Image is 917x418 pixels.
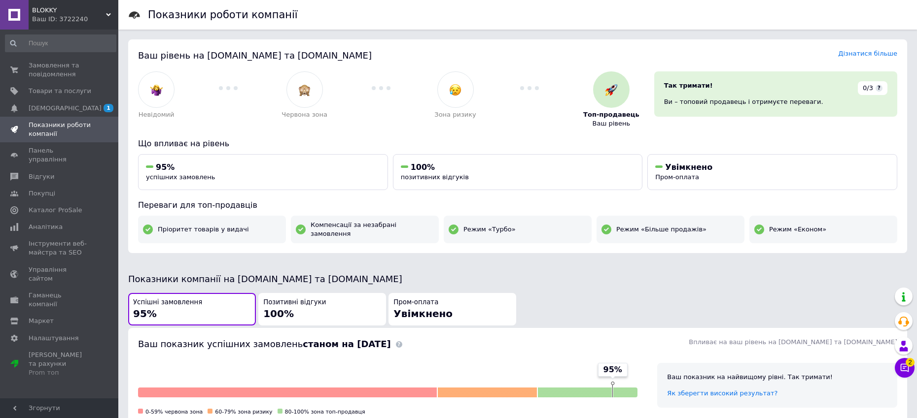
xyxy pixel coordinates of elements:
[388,293,516,326] button: Пром-оплатаУвімкнено
[29,189,55,198] span: Покупці
[664,97,887,106] div: Ви – топовий продавець і отримуєте переваги.
[298,84,311,96] img: :see_no_evil:
[616,225,706,234] span: Режим «Більше продажів»
[876,85,882,92] span: ?
[667,373,887,382] div: Ваш показник на найвищому рівні. Так тримати!
[29,223,63,231] span: Аналітика
[29,334,79,343] span: Налаштування
[655,173,699,181] span: Пром-оплата
[138,200,257,210] span: Переваги для топ-продавців
[664,82,713,89] span: Так тримати!
[128,293,256,326] button: Успішні замовлення95%
[29,351,91,378] span: [PERSON_NAME] та рахунки
[104,104,113,112] span: 1
[303,339,390,349] b: станом на [DATE]
[285,409,365,415] span: 80-100% зона топ-продавця
[411,162,435,172] span: 100%
[393,154,643,190] button: 100%позитивних відгуків
[32,15,118,24] div: Ваш ID: 3722240
[26,26,108,33] div: Domain: [DOMAIN_NAME]
[583,110,639,119] span: Топ-продавець
[29,104,102,113] span: [DEMOGRAPHIC_DATA]
[689,338,897,346] span: Впливає на ваш рівень на [DOMAIN_NAME] та [DOMAIN_NAME]
[37,58,88,64] div: Domain Overview
[895,358,915,378] button: Чат з покупцем2
[29,87,91,96] span: Товари та послуги
[665,162,712,172] span: Увімкнено
[215,409,272,415] span: 60-79% зона ризику
[29,121,91,138] span: Показники роботи компанії
[98,57,106,65] img: tab_keywords_by_traffic_grey.svg
[29,265,91,283] span: Управління сайтом
[133,308,157,320] span: 95%
[158,225,249,234] span: Пріоритет товарів у видачі
[109,58,166,64] div: Keywords by Traffic
[5,34,116,52] input: Пошук
[263,308,294,320] span: 100%
[393,298,438,307] span: Пром-оплата
[29,146,91,164] span: Панель управління
[449,84,461,96] img: :disappointed_relieved:
[258,293,386,326] button: Позитивні відгуки100%
[263,298,326,307] span: Позитивні відгуки
[858,81,887,95] div: 0/3
[593,119,631,128] span: Ваш рівень
[146,173,215,181] span: успішних замовлень
[133,298,202,307] span: Успішні замовлення
[29,317,54,325] span: Маркет
[29,368,91,377] div: Prom топ
[148,9,298,21] h1: Показники роботи компанії
[282,110,327,119] span: Червона зона
[16,26,24,33] img: website_grey.svg
[393,308,453,320] span: Увімкнено
[138,50,372,61] span: Ваш рівень на [DOMAIN_NAME] та [DOMAIN_NAME]
[16,16,24,24] img: logo_orange.svg
[29,239,91,257] span: Інструменти веб-майстра та SEO
[27,57,35,65] img: tab_domain_overview_orange.svg
[29,61,91,79] span: Замовлення та повідомлення
[32,6,106,15] span: BLOKKY
[156,162,175,172] span: 95%
[838,50,897,57] a: Дізнатися більше
[29,206,82,215] span: Каталог ProSale
[401,173,469,181] span: позитивних відгуків
[138,339,391,349] span: Ваш показник успішних замовлень
[28,16,48,24] div: v 4.0.25
[769,225,826,234] span: Режим «Економ»
[29,291,91,309] span: Гаманець компанії
[906,358,915,367] span: 2
[605,84,617,96] img: :rocket:
[463,225,516,234] span: Режим «Турбо»
[145,409,203,415] span: 0-59% червона зона
[647,154,897,190] button: УвімкненоПром-оплата
[138,139,229,148] span: Що впливає на рівень
[29,172,54,181] span: Відгуки
[311,221,434,238] span: Компенсації за незабрані замовлення
[128,274,402,284] span: Показники компанії на [DOMAIN_NAME] та [DOMAIN_NAME]
[139,110,175,119] span: Невідомий
[667,389,777,397] a: Як зберегти високий результат?
[603,364,622,375] span: 95%
[150,84,163,96] img: :woman-shrugging:
[138,154,388,190] button: 95%успішних замовлень
[434,110,476,119] span: Зона ризику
